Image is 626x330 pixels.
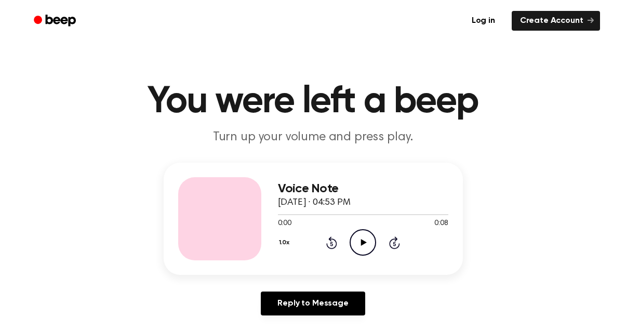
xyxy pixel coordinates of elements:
a: Create Account [512,11,600,31]
span: 0:00 [278,218,291,229]
a: Log in [461,9,505,33]
button: 1.0x [278,234,294,252]
p: Turn up your volume and press play. [114,129,513,146]
span: [DATE] · 04:53 PM [278,198,351,207]
h1: You were left a beep [47,83,579,121]
a: Reply to Message [261,292,365,315]
h3: Voice Note [278,182,448,196]
a: Beep [26,11,85,31]
span: 0:08 [434,218,448,229]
